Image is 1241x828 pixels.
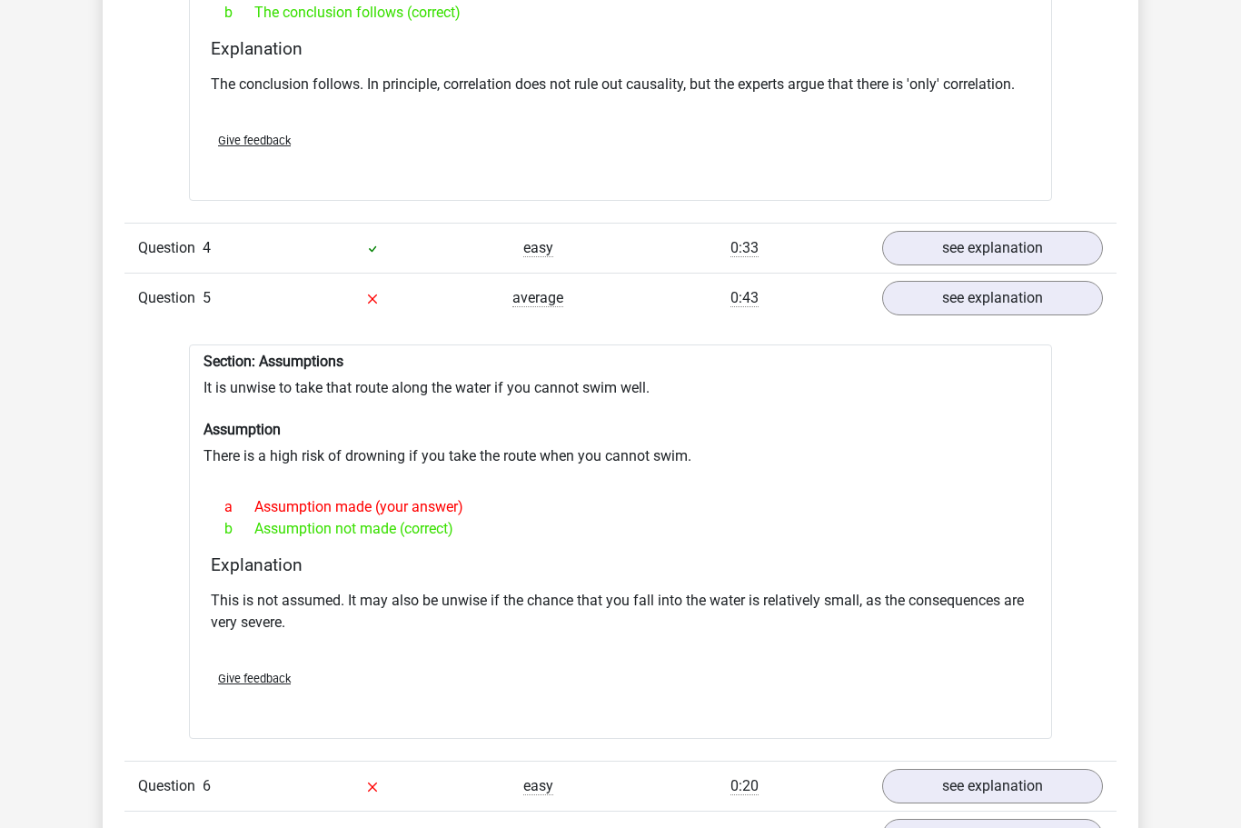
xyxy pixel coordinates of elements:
[730,239,759,257] span: 0:33
[204,353,1037,370] h6: Section: Assumptions
[512,289,563,307] span: average
[224,2,254,24] span: b
[138,237,203,259] span: Question
[523,777,553,795] span: easy
[523,239,553,257] span: easy
[211,554,1030,575] h4: Explanation
[218,134,291,147] span: Give feedback
[138,775,203,797] span: Question
[138,287,203,309] span: Question
[203,289,211,306] span: 5
[211,496,1030,518] div: Assumption made (your answer)
[203,239,211,256] span: 4
[730,289,759,307] span: 0:43
[882,231,1103,265] a: see explanation
[189,344,1052,740] div: It is unwise to take that route along the water if you cannot swim well. There is a high risk of ...
[211,2,1030,24] div: The conclusion follows (correct)
[224,496,254,518] span: a
[211,590,1030,633] p: This is not assumed. It may also be unwise if the chance that you fall into the water is relative...
[211,518,1030,540] div: Assumption not made (correct)
[218,672,291,685] span: Give feedback
[882,769,1103,803] a: see explanation
[224,518,254,540] span: b
[211,38,1030,59] h4: Explanation
[203,777,211,794] span: 6
[730,777,759,795] span: 0:20
[204,421,1037,438] h6: Assumption
[211,74,1030,95] p: The conclusion follows. In principle, correlation does not rule out causality, but the experts ar...
[882,281,1103,315] a: see explanation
